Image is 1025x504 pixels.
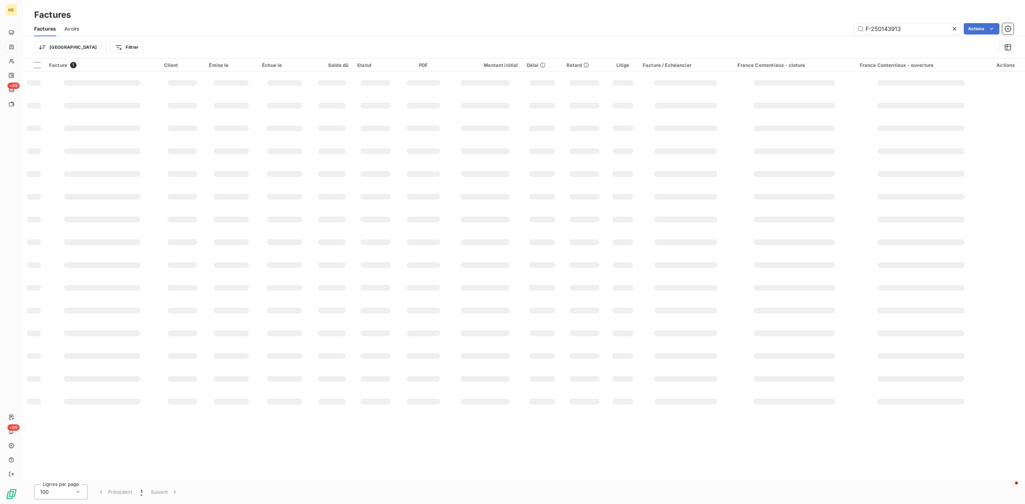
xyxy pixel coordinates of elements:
[7,83,20,89] span: +99
[315,62,348,68] div: Solde dû
[860,62,982,68] div: France Contentieux - ouverture
[643,62,729,68] div: Facture / Echéancier
[262,62,307,68] div: Échue le
[141,488,142,495] span: 1
[110,42,143,53] button: Filtrer
[34,42,101,53] button: [GEOGRAPHIC_DATA]
[527,62,558,68] div: Délai
[1001,480,1018,497] iframe: Intercom live chat
[991,62,1021,68] div: Actions
[854,23,961,35] input: Rechercher
[34,25,56,32] span: Factures
[964,23,999,35] button: Actions
[453,62,518,68] div: Montant initial
[737,62,851,68] div: France Contentieux - cloture
[147,484,183,499] button: Suivant
[567,62,603,68] div: Retard
[403,62,444,68] div: PDF
[6,84,17,95] a: +99
[70,62,77,68] span: 1
[34,9,71,21] h3: Factures
[611,62,634,68] div: Litige
[93,484,136,499] button: Précédent
[6,488,17,500] img: Logo LeanPay
[7,424,20,431] span: +99
[136,484,147,499] button: 1
[64,25,79,32] span: Avoirs
[6,4,17,16] div: ME
[357,62,394,68] div: Statut
[209,62,253,68] div: Émise le
[164,62,201,68] div: Client
[49,62,67,68] span: Facture
[40,488,49,495] span: 100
